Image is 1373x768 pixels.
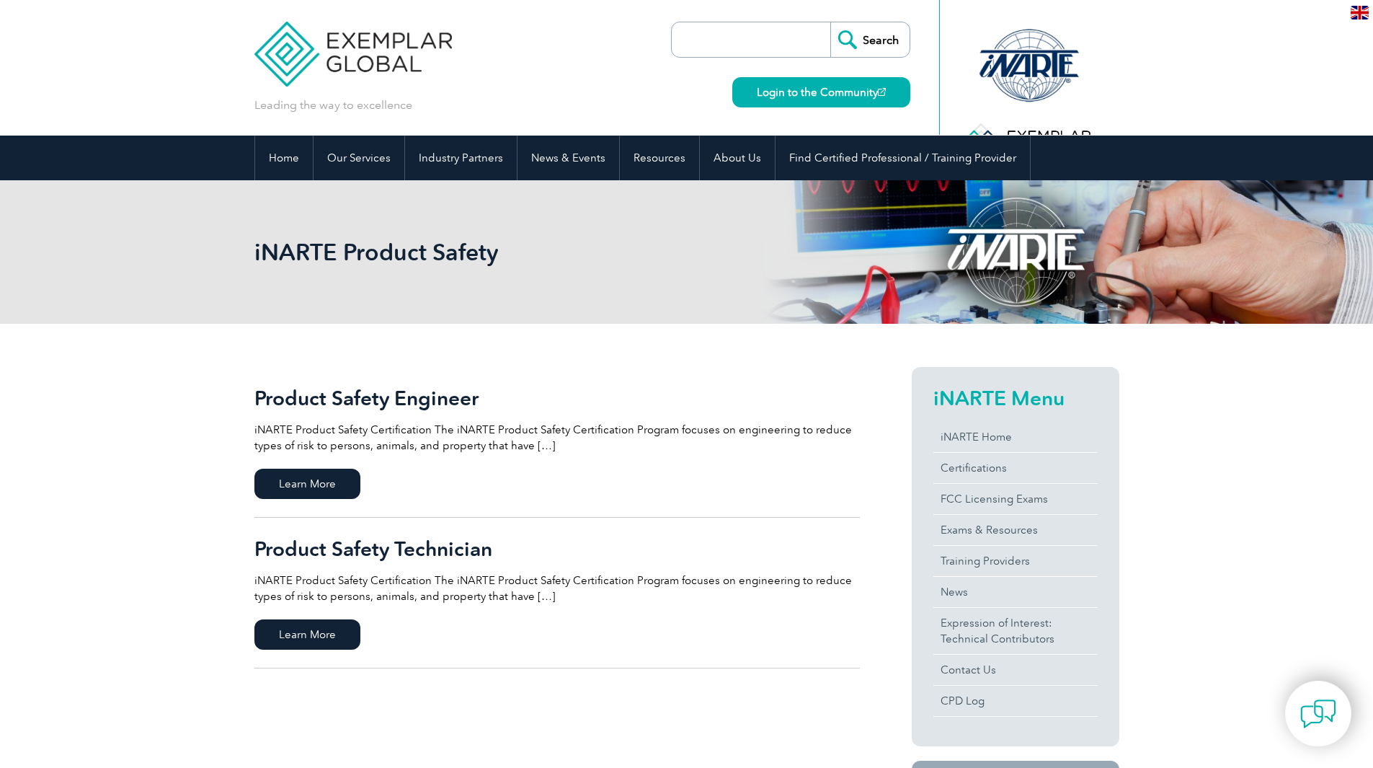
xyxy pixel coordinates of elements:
a: Contact Us [933,655,1098,685]
img: contact-chat.png [1300,696,1336,732]
a: iNARTE Home [933,422,1098,452]
a: Product Safety Technician iNARTE Product Safety Certification The iNARTE Product Safety Certifica... [254,518,860,668]
a: Training Providers [933,546,1098,576]
a: Find Certified Professional / Training Provider [776,136,1030,180]
a: News & Events [517,136,619,180]
img: en [1351,6,1369,19]
a: Industry Partners [405,136,517,180]
a: Product Safety Engineer iNARTE Product Safety Certification The iNARTE Product Safety Certificati... [254,367,860,518]
a: Resources [620,136,699,180]
h2: Product Safety Technician [254,537,860,560]
a: Login to the Community [732,77,910,107]
a: Certifications [933,453,1098,483]
h2: iNARTE Menu [933,387,1098,410]
a: FCC Licensing Exams [933,484,1098,514]
a: Expression of Interest:Technical Contributors [933,608,1098,654]
span: Learn More [254,619,360,650]
a: About Us [700,136,775,180]
h2: Product Safety Engineer [254,387,860,410]
a: Home [255,136,313,180]
a: CPD Log [933,686,1098,716]
img: open_square.png [878,88,886,96]
input: Search [830,22,910,57]
span: Learn More [254,469,360,499]
p: Leading the way to excellence [254,97,412,113]
h1: iNARTE Product Safety [254,238,808,266]
a: Exams & Resources [933,515,1098,545]
p: iNARTE Product Safety Certification The iNARTE Product Safety Certification Program focuses on en... [254,422,860,454]
p: iNARTE Product Safety Certification The iNARTE Product Safety Certification Program focuses on en... [254,573,860,604]
a: Our Services [314,136,404,180]
a: News [933,577,1098,607]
